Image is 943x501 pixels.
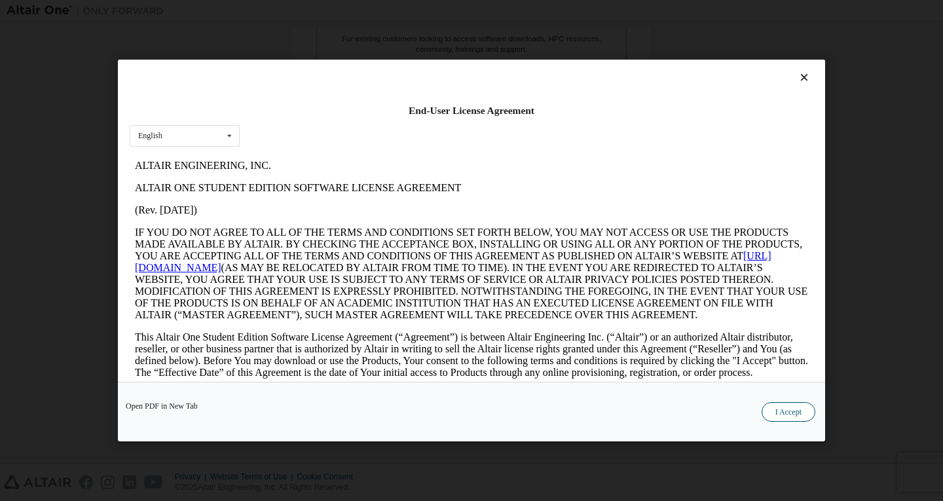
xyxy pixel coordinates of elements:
p: ALTAIR ENGINEERING, INC. [5,5,678,17]
p: This Altair One Student Edition Software License Agreement (“Agreement”) is between Altair Engine... [5,177,678,224]
p: (Rev. [DATE]) [5,50,678,62]
button: I Accept [762,402,815,422]
p: ALTAIR ONE STUDENT EDITION SOFTWARE LICENSE AGREEMENT [5,28,678,39]
a: Open PDF in New Tab [126,402,198,410]
p: IF YOU DO NOT AGREE TO ALL OF THE TERMS AND CONDITIONS SET FORTH BELOW, YOU MAY NOT ACCESS OR USE... [5,72,678,166]
div: English [138,132,162,139]
div: End-User License Agreement [130,104,813,117]
a: [URL][DOMAIN_NAME] [5,96,642,119]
